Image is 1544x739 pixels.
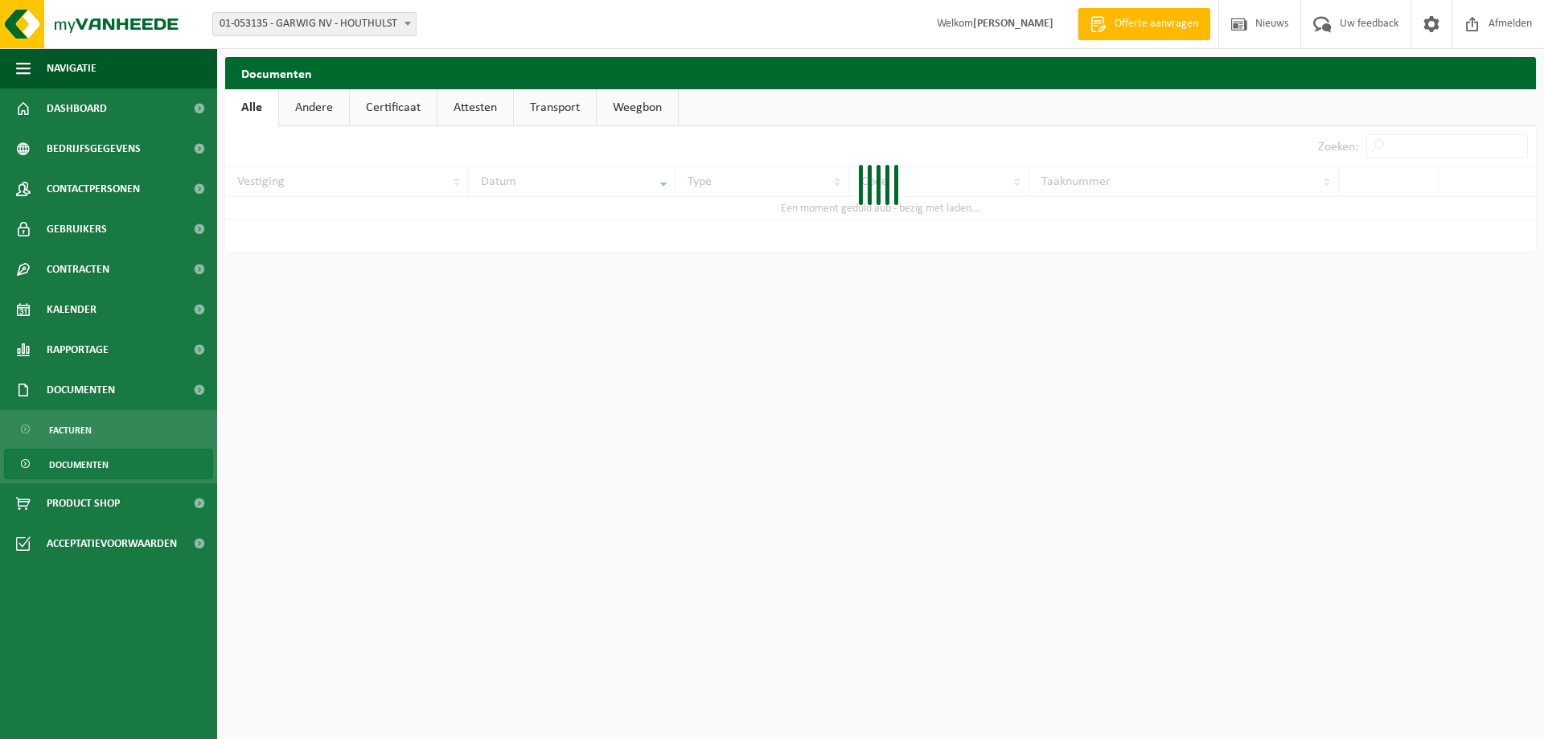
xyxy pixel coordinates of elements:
[4,449,213,479] a: Documenten
[49,450,109,480] span: Documenten
[47,289,96,330] span: Kalender
[213,13,416,35] span: 01-053135 - GARWIG NV - HOUTHULST
[47,129,141,169] span: Bedrijfsgegevens
[47,249,109,289] span: Contracten
[47,88,107,129] span: Dashboard
[47,209,107,249] span: Gebruikers
[514,89,596,126] a: Transport
[597,89,678,126] a: Weegbon
[49,415,92,445] span: Facturen
[47,370,115,410] span: Documenten
[47,523,177,564] span: Acceptatievoorwaarden
[4,414,213,445] a: Facturen
[350,89,437,126] a: Certificaat
[279,89,349,126] a: Andere
[47,483,120,523] span: Product Shop
[8,704,269,739] iframe: chat widget
[437,89,513,126] a: Attesten
[47,330,109,370] span: Rapportage
[212,12,417,36] span: 01-053135 - GARWIG NV - HOUTHULST
[47,169,140,209] span: Contactpersonen
[225,89,278,126] a: Alle
[973,18,1053,30] strong: [PERSON_NAME]
[47,48,96,88] span: Navigatie
[1111,16,1202,32] span: Offerte aanvragen
[225,57,1536,88] h2: Documenten
[1078,8,1210,40] a: Offerte aanvragen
